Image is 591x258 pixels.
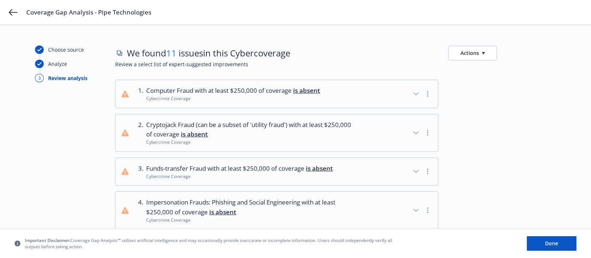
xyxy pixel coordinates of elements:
button: 3.Funds-transfer Fraud with at least $250,000 of coverage is absentCybercrime Coverage [116,158,438,186]
div: Analyze [48,60,67,68]
button: Done [527,236,576,251]
div: 4 . [135,198,143,223]
span: is absent [181,130,208,138]
span: Review a select list of expert-suggested improvements [115,60,556,68]
button: 4.Impersonation Frauds: Phishing and Social Engineering with at least $250,000 of coverage is abs... [116,192,438,229]
span: Coverage Gap Analysis™ utilizes artificial intelligence and may occasionally provide inaccurate o... [25,237,397,250]
button: 1.Computer Fraud with at least $250,000 of coverage is absentCybercrime Coverage [116,80,438,108]
div: Cybercrime Coverage [146,173,333,179]
span: is absent [306,164,333,172]
div: Cybercrime Coverage [146,95,320,102]
span: Done [545,240,558,247]
div: Cybercrime Coverage [146,217,354,223]
span: Coverage Gap Analysis - Pipe Technologies [26,8,151,17]
span: Cryptojack Fraud (can be a subset of 'utility fraud') with at least $250,000 of coverage [146,120,354,139]
span: 11 [166,47,176,59]
div: Cybercrime Coverage [146,139,354,145]
div: 2 . [135,120,143,146]
button: 2.Cryptojack Fraud (can be a subset of 'utility fraud') with at least $250,000 of coverage is abs... [116,114,438,151]
div: 3 [35,74,44,82]
span: is absent [293,86,320,95]
span: Important Disclaimer: [25,237,70,243]
div: 3 . [135,164,143,180]
span: We found issues in this Cyber coverage [127,47,290,59]
span: Impersonation Frauds: Phishing and Social Engineering with at least $250,000 of coverage [146,198,354,217]
span: Funds-transfer Fraud with at least $250,000 of coverage [146,164,333,173]
span: Computer Fraud with at least $250,000 of coverage [146,86,320,95]
div: 1 . [135,86,143,102]
div: Review analysis [48,74,88,82]
button: Actions [448,46,497,60]
span: is absent [209,208,236,216]
div: Choose source [48,46,84,53]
